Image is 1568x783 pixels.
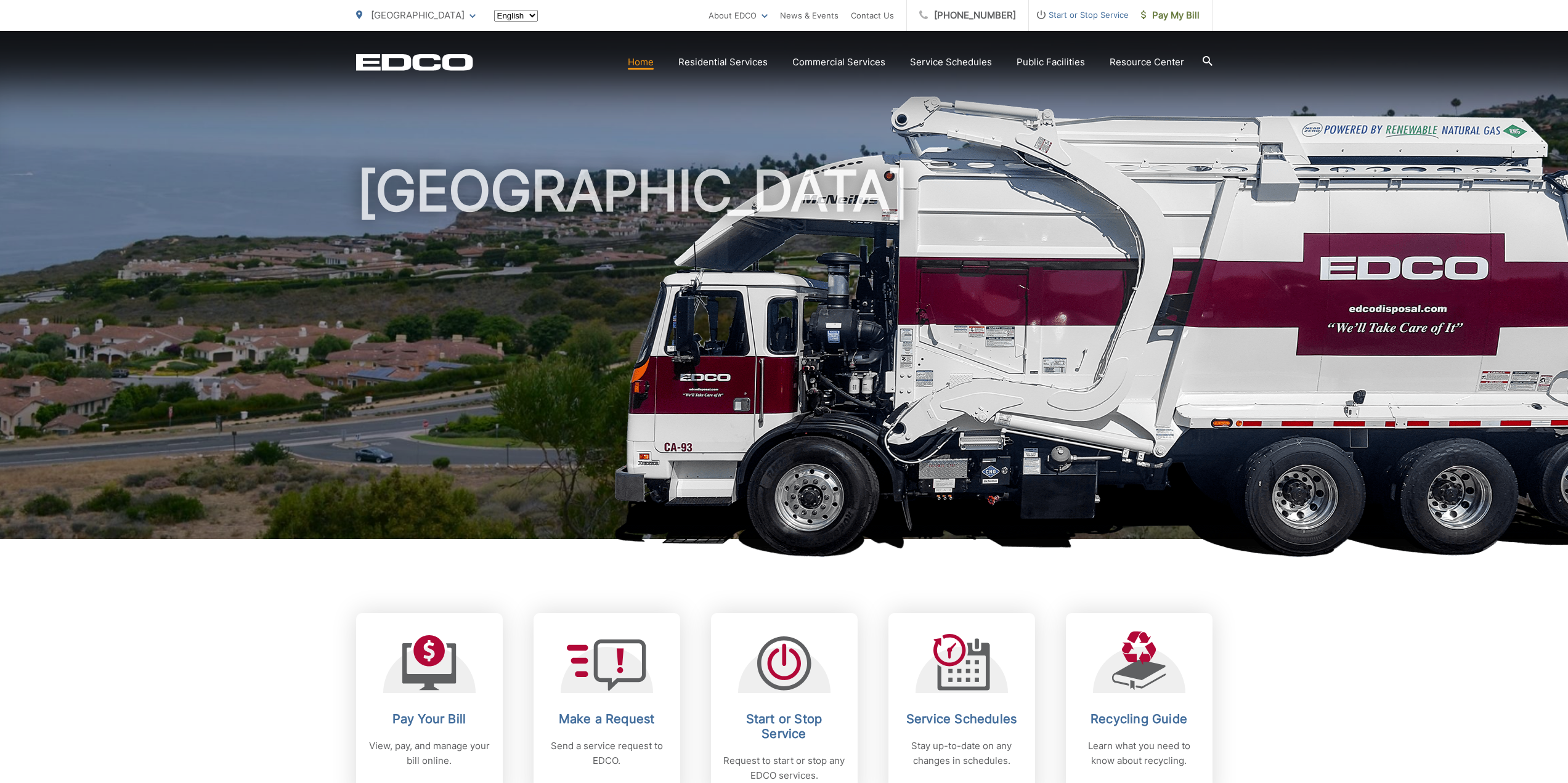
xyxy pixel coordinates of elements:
[368,712,490,726] h2: Pay Your Bill
[709,8,768,23] a: About EDCO
[723,753,845,783] p: Request to start or stop any EDCO services.
[780,8,839,23] a: News & Events
[1078,739,1200,768] p: Learn what you need to know about recycling.
[368,739,490,768] p: View, pay, and manage your bill online.
[628,55,654,70] a: Home
[851,8,894,23] a: Contact Us
[1078,712,1200,726] h2: Recycling Guide
[1141,8,1200,23] span: Pay My Bill
[494,10,538,22] select: Select a language
[1017,55,1085,70] a: Public Facilities
[901,739,1023,768] p: Stay up-to-date on any changes in schedules.
[901,712,1023,726] h2: Service Schedules
[356,160,1213,550] h1: [GEOGRAPHIC_DATA]
[910,55,992,70] a: Service Schedules
[546,739,668,768] p: Send a service request to EDCO.
[723,712,845,741] h2: Start or Stop Service
[792,55,885,70] a: Commercial Services
[678,55,768,70] a: Residential Services
[546,712,668,726] h2: Make a Request
[371,9,465,21] span: [GEOGRAPHIC_DATA]
[356,54,473,71] a: EDCD logo. Return to the homepage.
[1110,55,1184,70] a: Resource Center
